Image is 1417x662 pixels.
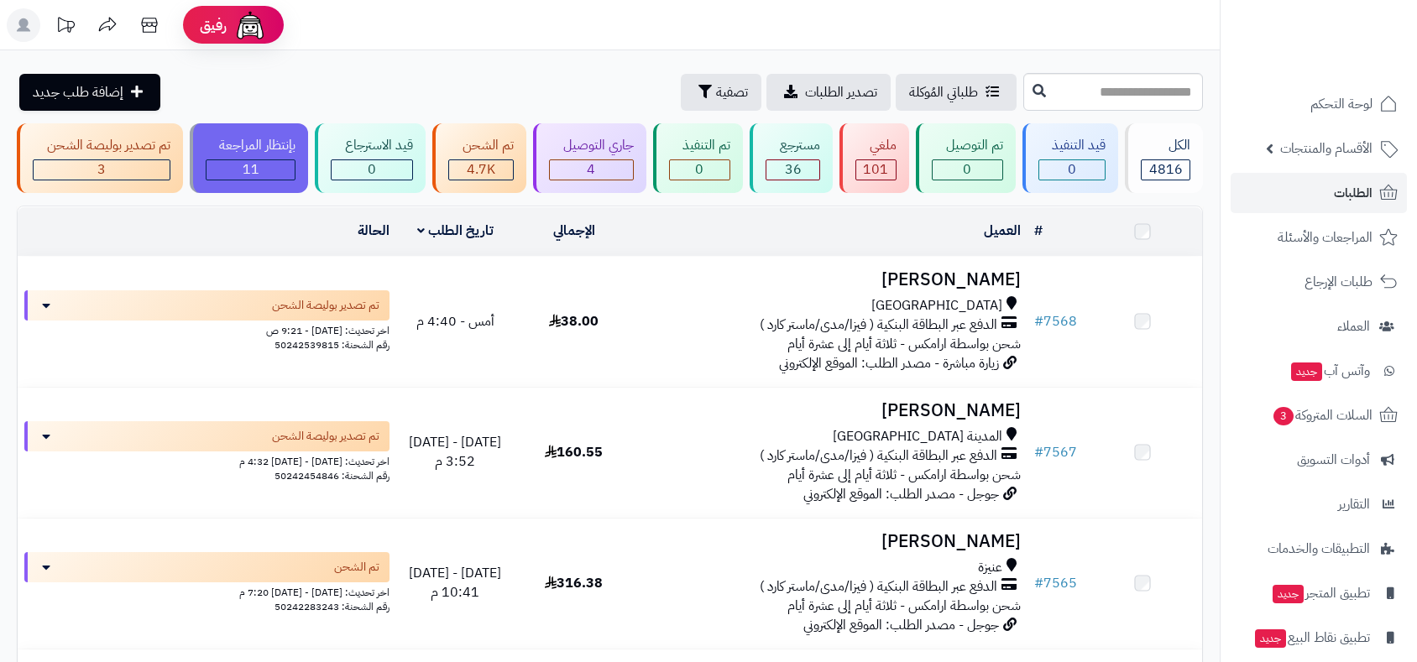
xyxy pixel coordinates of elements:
div: 0 [1039,160,1106,180]
span: العملاء [1337,315,1370,338]
span: # [1034,573,1043,593]
span: تم الشحن [334,559,379,576]
h3: [PERSON_NAME] [640,270,1021,289]
div: 0 [332,160,412,180]
a: جاري التوصيل 4 [530,123,650,193]
a: الحالة [358,221,390,241]
a: التقارير [1231,484,1407,524]
span: شحن بواسطة ارامكس - ثلاثة أيام إلى عشرة أيام [787,465,1021,485]
div: الكل [1141,136,1190,155]
div: 101 [856,160,896,180]
span: 36 [785,159,802,180]
a: إضافة طلب جديد [19,74,160,111]
span: 3 [97,159,106,180]
a: قيد الاسترجاع 0 [311,123,429,193]
span: تم تصدير بوليصة الشحن [272,428,379,445]
div: قيد التنفيذ [1038,136,1106,155]
a: تصدير الطلبات [766,74,891,111]
span: رقم الشحنة: 50242283243 [275,599,390,614]
div: 0 [670,160,730,180]
span: # [1034,311,1043,331]
span: أمس - 4:40 م [416,311,494,331]
span: 0 [1068,159,1076,180]
a: العميل [984,221,1021,241]
span: 4816 [1149,159,1183,180]
a: ملغي 101 [836,123,912,193]
span: [DATE] - [DATE] 3:52 م [409,432,501,472]
span: وآتس آب [1289,359,1370,383]
h3: [PERSON_NAME] [640,401,1021,420]
a: طلبات الإرجاع [1231,262,1407,302]
a: تطبيق نقاط البيعجديد [1231,618,1407,658]
span: جوجل - مصدر الطلب: الموقع الإلكتروني [803,484,999,504]
a: المراجعات والأسئلة [1231,217,1407,258]
span: طلبات الإرجاع [1305,270,1373,294]
a: وآتس آبجديد [1231,351,1407,391]
div: تم التنفيذ [669,136,731,155]
span: 11 [243,159,259,180]
span: 0 [368,159,376,180]
a: التطبيقات والخدمات [1231,529,1407,569]
a: # [1034,221,1043,241]
a: قيد التنفيذ 0 [1019,123,1122,193]
span: 160.55 [545,442,603,462]
span: السلات المتروكة [1272,404,1373,427]
a: بإنتظار المراجعة 11 [186,123,312,193]
span: 3 [1273,406,1294,426]
div: تم التوصيل [932,136,1003,155]
span: 101 [863,159,888,180]
span: الطلبات [1334,181,1373,205]
span: الدفع عبر البطاقة البنكية ( فيزا/مدى/ماستر كارد ) [760,577,997,597]
h3: [PERSON_NAME] [640,532,1021,551]
span: 38.00 [549,311,599,331]
span: # [1034,442,1043,462]
span: طلباتي المُوكلة [909,82,978,102]
span: المدينة [GEOGRAPHIC_DATA] [833,427,1002,446]
span: التقارير [1338,493,1370,516]
div: تم تصدير بوليصة الشحن [33,136,170,155]
span: جديد [1273,585,1304,603]
span: المراجعات والأسئلة [1278,226,1373,249]
a: أدوات التسويق [1231,440,1407,480]
div: 11 [207,160,295,180]
div: 36 [766,160,819,180]
span: تطبيق نقاط البيع [1253,626,1370,649]
span: الدفع عبر البطاقة البنكية ( فيزا/مدى/ماستر كارد ) [760,446,997,466]
a: تم التنفيذ 0 [650,123,747,193]
div: 4660 [449,160,513,180]
span: رقم الشحنة: 50242454846 [275,468,390,483]
a: #7567 [1034,442,1077,462]
a: تحديثات المنصة [44,8,86,46]
div: اخر تحديث: [DATE] - 9:21 ص [24,321,390,338]
a: طلباتي المُوكلة [896,74,1017,111]
span: 0 [963,159,971,180]
div: 4 [550,160,633,180]
a: تاريخ الطلب [417,221,494,241]
a: الطلبات [1231,173,1407,213]
span: التطبيقات والخدمات [1268,537,1370,560]
div: بإنتظار المراجعة [206,136,296,155]
div: 3 [34,160,170,180]
span: 4 [587,159,595,180]
span: 316.38 [545,573,603,593]
span: الدفع عبر البطاقة البنكية ( فيزا/مدى/ماستر كارد ) [760,315,997,335]
span: جوجل - مصدر الطلب: الموقع الإلكتروني [803,615,999,635]
span: جديد [1255,629,1286,648]
a: مسترجع 36 [746,123,836,193]
span: لوحة التحكم [1310,92,1373,116]
a: تم التوصيل 0 [912,123,1019,193]
div: اخر تحديث: [DATE] - [DATE] 7:20 م [24,582,390,600]
span: رقم الشحنة: 50242539815 [275,337,390,352]
div: جاري التوصيل [549,136,634,155]
div: مسترجع [766,136,820,155]
span: تصفية [716,82,748,102]
span: 4.7K [467,159,495,180]
img: logo-2.png [1303,16,1401,51]
div: تم الشحن [448,136,514,155]
a: العملاء [1231,306,1407,347]
div: قيد الاسترجاع [331,136,413,155]
span: إضافة طلب جديد [33,82,123,102]
span: عنيزة [978,558,1002,577]
span: جديد [1291,362,1322,381]
div: اخر تحديث: [DATE] - [DATE] 4:32 م [24,451,390,469]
